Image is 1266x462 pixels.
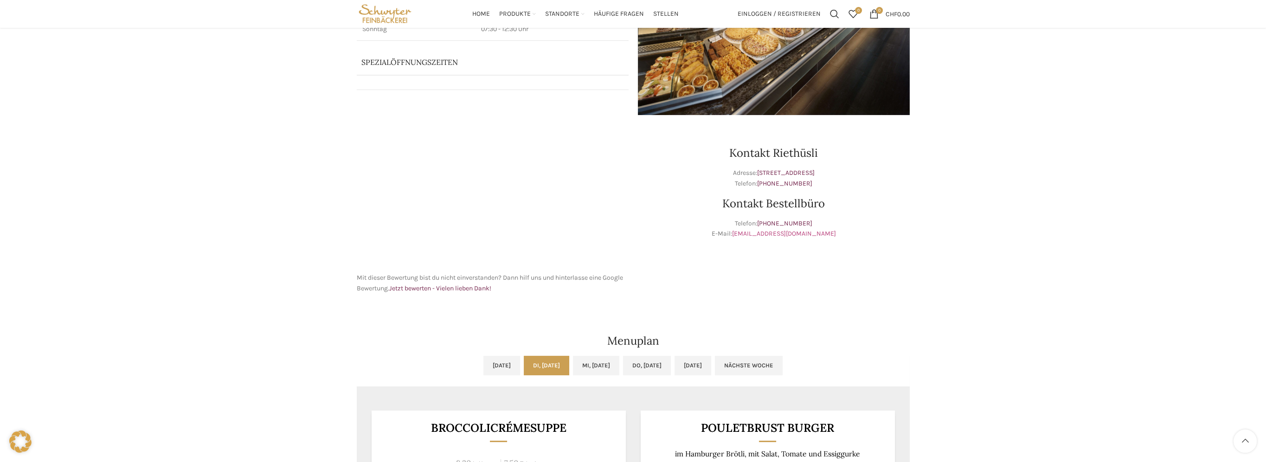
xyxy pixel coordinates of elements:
span: Produkte [499,10,531,19]
a: Jetzt bewerten - Vielen lieben Dank! [389,284,491,292]
p: im Hamburger Brötli, mit Salat, Tomate und Essiggurke [652,449,883,458]
span: Standorte [545,10,579,19]
div: Meine Wunschliste [844,5,862,23]
span: Einloggen / Registrieren [738,11,821,17]
a: [DATE] [675,356,711,375]
p: Spezialöffnungszeiten [361,57,598,67]
p: Mit dieser Bewertung bist du nicht einverstanden? Dann hilf uns und hinterlasse eine Google Bewer... [357,273,629,294]
span: Häufige Fragen [594,10,644,19]
a: [DATE] [483,356,520,375]
h2: Menuplan [357,335,910,346]
h2: Kontakt Riethüsli [638,148,910,159]
p: Telefon: E-Mail: [638,218,910,239]
a: 0 CHF0.00 [865,5,914,23]
p: Sonntag [362,25,470,34]
span: Stellen [653,10,679,19]
a: 0 [844,5,862,23]
a: [STREET_ADDRESS] [757,169,815,177]
span: 0 [876,7,883,14]
p: Adresse: Telefon: [638,168,910,189]
h2: Kontakt Bestellbüro [638,198,910,209]
a: Produkte [499,5,536,23]
h3: Pouletbrust Burger [652,422,883,434]
a: Einloggen / Registrieren [733,5,825,23]
a: Mi, [DATE] [573,356,619,375]
a: Site logo [357,9,414,17]
span: CHF [886,10,897,18]
a: Stellen [653,5,679,23]
a: Häufige Fragen [594,5,644,23]
iframe: bäckerei schwyter riethüsli [357,124,629,263]
a: Do, [DATE] [623,356,671,375]
h3: Broccolicrémesuppe [383,422,614,434]
bdi: 0.00 [886,10,910,18]
a: [PHONE_NUMBER] [757,180,812,187]
a: Standorte [545,5,585,23]
a: Nächste Woche [715,356,783,375]
a: Di, [DATE] [524,356,569,375]
a: Suchen [825,5,844,23]
a: Scroll to top button [1234,430,1257,453]
span: Home [472,10,490,19]
a: [EMAIL_ADDRESS][DOMAIN_NAME] [732,230,836,237]
a: [PHONE_NUMBER] [757,219,812,227]
a: Home [472,5,490,23]
p: 07:30 - 12:30 Uhr [481,25,623,34]
div: Main navigation [418,5,733,23]
span: 0 [855,7,862,14]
